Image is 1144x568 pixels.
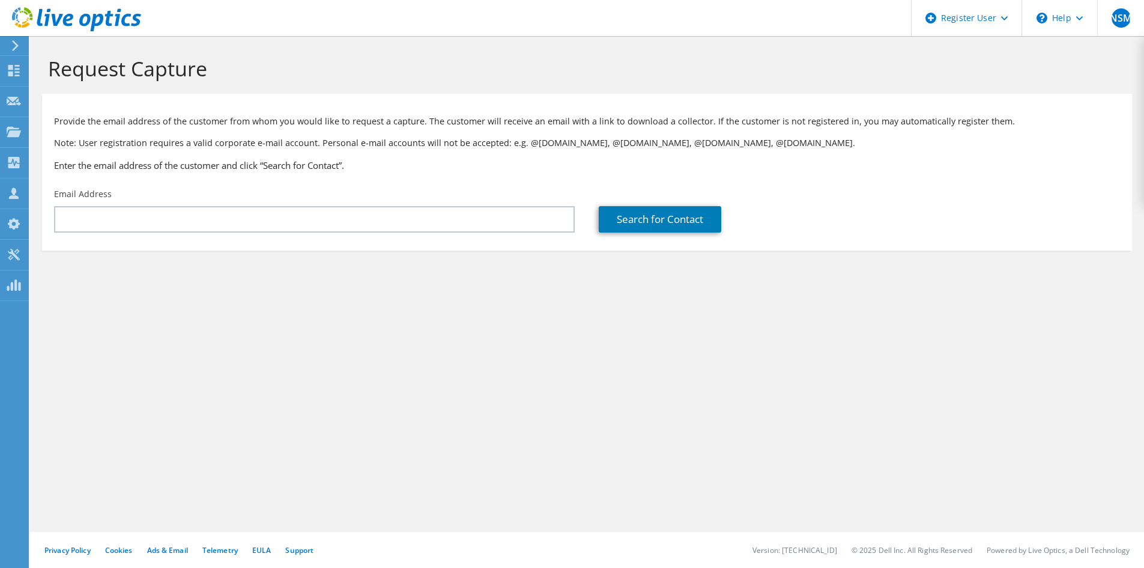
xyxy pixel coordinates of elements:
[1112,8,1131,28] span: NSM
[987,545,1130,555] li: Powered by Live Optics, a Dell Technology
[54,188,112,200] label: Email Address
[1037,13,1047,23] svg: \n
[54,159,1120,172] h3: Enter the email address of the customer and click “Search for Contact”.
[54,115,1120,128] p: Provide the email address of the customer from whom you would like to request a capture. The cust...
[752,545,837,555] li: Version: [TECHNICAL_ID]
[147,545,188,555] a: Ads & Email
[252,545,271,555] a: EULA
[54,136,1120,150] p: Note: User registration requires a valid corporate e-mail account. Personal e-mail accounts will ...
[852,545,972,555] li: © 2025 Dell Inc. All Rights Reserved
[285,545,313,555] a: Support
[105,545,133,555] a: Cookies
[202,545,238,555] a: Telemetry
[44,545,91,555] a: Privacy Policy
[599,206,721,233] a: Search for Contact
[48,56,1120,81] h1: Request Capture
